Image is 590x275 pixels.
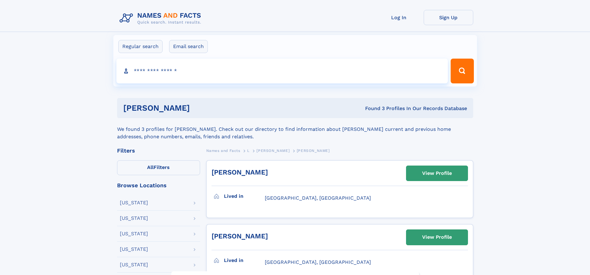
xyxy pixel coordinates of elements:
[256,147,290,154] a: [PERSON_NAME]
[206,147,240,154] a: Names and Facts
[117,148,200,153] div: Filters
[120,200,148,205] div: [US_STATE]
[265,259,371,265] span: [GEOGRAPHIC_DATA], [GEOGRAPHIC_DATA]
[117,118,473,140] div: We found 3 profiles for [PERSON_NAME]. Check out our directory to find information about [PERSON_...
[117,183,200,188] div: Browse Locations
[169,40,208,53] label: Email search
[224,255,265,266] h3: Lived in
[117,10,206,27] img: Logo Names and Facts
[120,216,148,221] div: [US_STATE]
[120,262,148,267] div: [US_STATE]
[374,10,424,25] a: Log In
[265,195,371,201] span: [GEOGRAPHIC_DATA], [GEOGRAPHIC_DATA]
[422,166,452,180] div: View Profile
[120,247,148,252] div: [US_STATE]
[123,104,278,112] h1: [PERSON_NAME]
[247,147,250,154] a: L
[406,166,468,181] a: View Profile
[451,59,474,83] button: Search Button
[247,149,250,153] span: L
[116,59,448,83] input: search input
[224,191,265,202] h3: Lived in
[422,230,452,244] div: View Profile
[424,10,473,25] a: Sign Up
[120,231,148,236] div: [US_STATE]
[118,40,163,53] label: Regular search
[406,230,468,245] a: View Profile
[212,168,268,176] a: [PERSON_NAME]
[278,105,467,112] div: Found 3 Profiles In Our Records Database
[117,160,200,175] label: Filters
[297,149,330,153] span: [PERSON_NAME]
[212,232,268,240] a: [PERSON_NAME]
[256,149,290,153] span: [PERSON_NAME]
[147,164,154,170] span: All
